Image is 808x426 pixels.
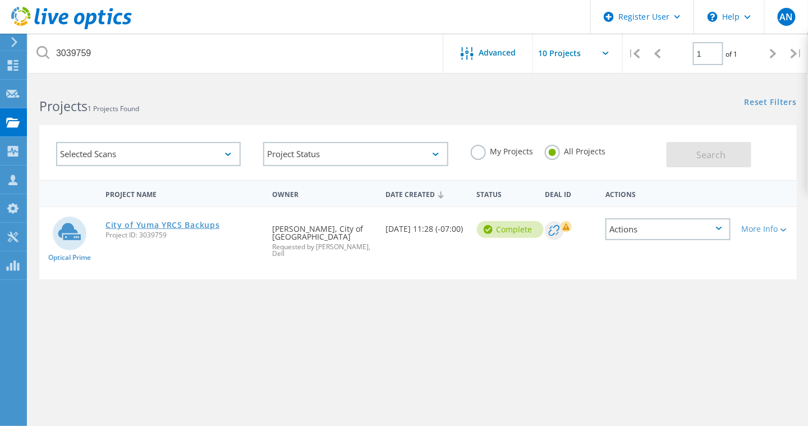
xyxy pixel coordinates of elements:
[479,49,516,57] span: Advanced
[605,218,731,240] div: Actions
[471,183,540,204] div: Status
[545,145,606,155] label: All Projects
[272,244,375,257] span: Requested by [PERSON_NAME], Dell
[477,221,544,238] div: Complete
[39,97,88,115] b: Projects
[48,254,91,261] span: Optical Prime
[380,183,471,204] div: Date Created
[88,104,139,113] span: 1 Projects Found
[471,145,534,155] label: My Projects
[267,207,380,268] div: [PERSON_NAME], City of [GEOGRAPHIC_DATA]
[56,142,241,166] div: Selected Scans
[100,183,267,204] div: Project Name
[600,183,736,204] div: Actions
[28,34,444,73] input: Search projects by name, owner, ID, company, etc
[267,183,380,204] div: Owner
[708,12,718,22] svg: \n
[263,142,448,166] div: Project Status
[697,149,726,161] span: Search
[667,142,751,167] button: Search
[11,24,132,31] a: Live Optics Dashboard
[742,225,791,233] div: More Info
[623,34,646,74] div: |
[105,232,261,239] span: Project ID: 3039759
[779,12,793,21] span: AN
[105,221,220,229] a: City of Yuma YRCS Backups
[539,183,600,204] div: Deal Id
[745,98,797,108] a: Reset Filters
[726,49,738,59] span: of 1
[380,207,471,244] div: [DATE] 11:28 (-07:00)
[785,34,808,74] div: |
